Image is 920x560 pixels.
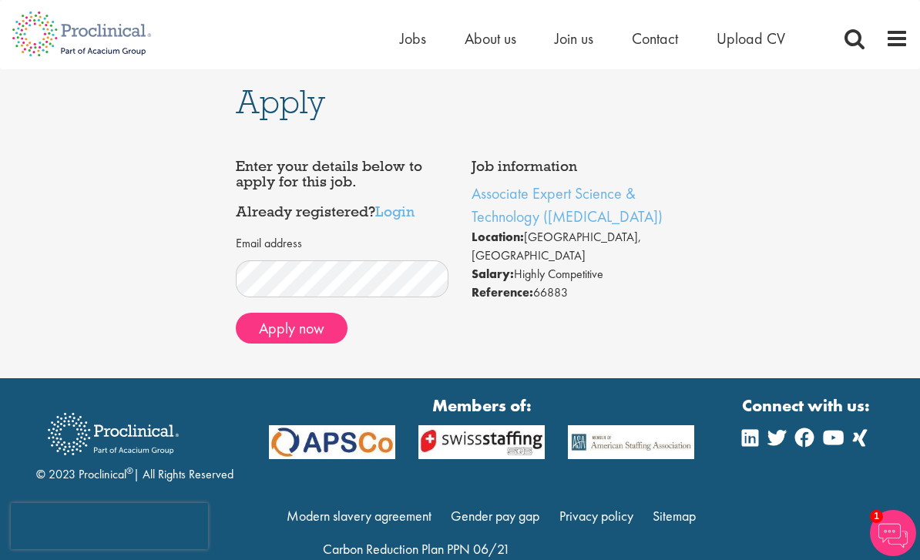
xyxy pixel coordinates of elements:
[555,29,593,49] a: Join us
[465,29,516,49] a: About us
[236,313,348,344] button: Apply now
[36,401,233,484] div: © 2023 Proclinical | All Rights Reserved
[407,425,556,458] img: APSCo
[451,507,539,525] a: Gender pay gap
[472,159,684,174] h4: Job information
[126,464,133,477] sup: ®
[236,81,325,122] span: Apply
[472,265,684,283] li: Highly Competitive
[11,503,208,549] iframe: reCAPTCHA
[236,235,302,253] label: Email address
[257,425,407,458] img: APSCo
[472,266,514,282] strong: Salary:
[559,507,633,525] a: Privacy policy
[632,29,678,49] a: Contact
[472,183,663,226] a: Associate Expert Science & Technology ([MEDICAL_DATA])
[236,159,448,220] h4: Enter your details below to apply for this job. Already registered?
[375,202,415,220] a: Login
[742,394,873,417] strong: Connect with us:
[36,402,190,466] img: Proclinical Recruitment
[323,540,510,558] a: Carbon Reduction Plan PPN 06/21
[472,284,533,300] strong: Reference:
[870,510,916,556] img: Chatbot
[653,507,696,525] a: Sitemap
[472,229,524,245] strong: Location:
[269,394,694,417] strong: Members of:
[717,29,785,49] a: Upload CV
[472,283,684,302] li: 66883
[472,228,684,265] li: [GEOGRAPHIC_DATA], [GEOGRAPHIC_DATA]
[400,29,426,49] a: Jobs
[287,507,431,525] a: Modern slavery agreement
[870,510,883,523] span: 1
[556,425,706,458] img: APSCo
